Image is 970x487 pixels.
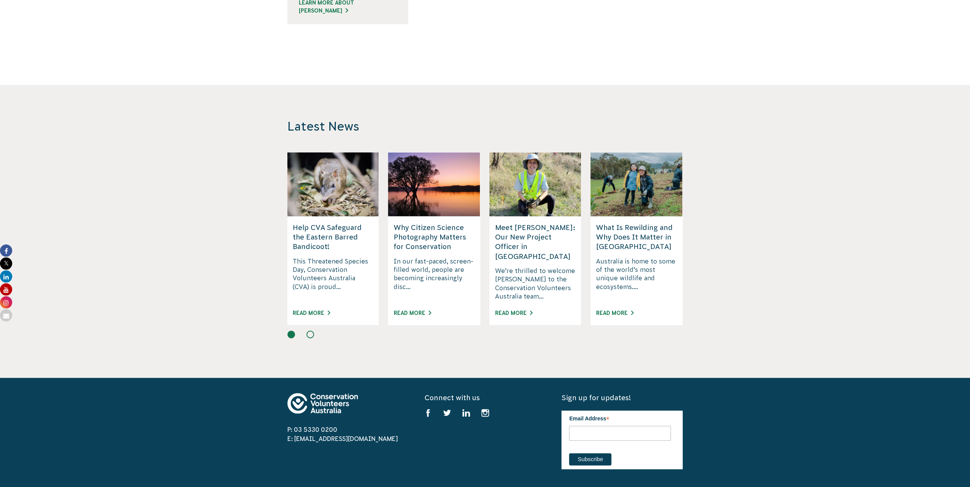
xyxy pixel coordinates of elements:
[287,119,580,134] h3: Latest News
[569,453,611,465] input: Subscribe
[287,393,358,414] img: logo-footer.svg
[495,310,532,316] a: Read More
[561,393,683,402] h5: Sign up for updates!
[394,257,474,301] p: In our fast-paced, screen-filled world, people are becoming increasingly disc...
[287,435,398,442] a: E: [EMAIL_ADDRESS][DOMAIN_NAME]
[293,223,373,252] h5: Help CVA Safeguard the Eastern Barred Bandicoot!
[596,310,633,316] a: Read More
[596,223,677,252] h5: What Is Rewilding and Why Does It Matter in [GEOGRAPHIC_DATA]
[394,310,431,316] a: Read More
[495,267,576,301] p: We’re thrilled to welcome [PERSON_NAME] to the Conservation Volunteers Australia team...
[424,393,545,402] h5: Connect with us
[495,223,576,261] h5: Meet [PERSON_NAME]: Our New Project Officer in [GEOGRAPHIC_DATA]
[293,257,373,301] p: This Threatened Species Day, Conservation Volunteers Australia (CVA) is proud...
[287,426,337,433] a: P: 03 5330 0200
[394,223,474,252] h5: Why Citizen Science Photography Matters for Conservation
[293,310,330,316] a: Read More
[569,410,671,425] label: Email Address
[596,257,677,301] p: Australia is home to some of the world’s most unique wildlife and ecosystems....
